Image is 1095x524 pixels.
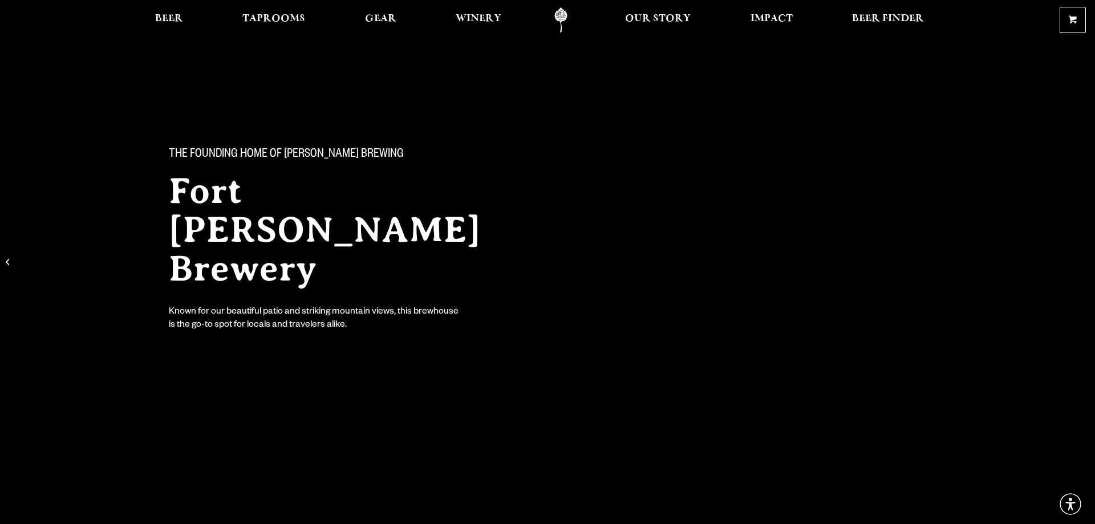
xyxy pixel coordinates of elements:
span: Beer [155,14,183,23]
span: Winery [456,14,501,23]
span: Our Story [625,14,691,23]
a: Beer [148,7,190,33]
a: Impact [743,7,800,33]
span: The Founding Home of [PERSON_NAME] Brewing [169,148,404,163]
div: Known for our beautiful patio and striking mountain views, this brewhouse is the go-to spot for l... [169,306,461,332]
a: Beer Finder [845,7,931,33]
span: Gear [365,14,396,23]
a: Gear [358,7,404,33]
a: Taprooms [235,7,313,33]
span: Impact [751,14,793,23]
a: Odell Home [540,7,582,33]
span: Beer Finder [852,14,924,23]
a: Our Story [618,7,698,33]
span: Taprooms [242,14,305,23]
a: Winery [448,7,509,33]
h2: Fort [PERSON_NAME] Brewery [169,172,525,288]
